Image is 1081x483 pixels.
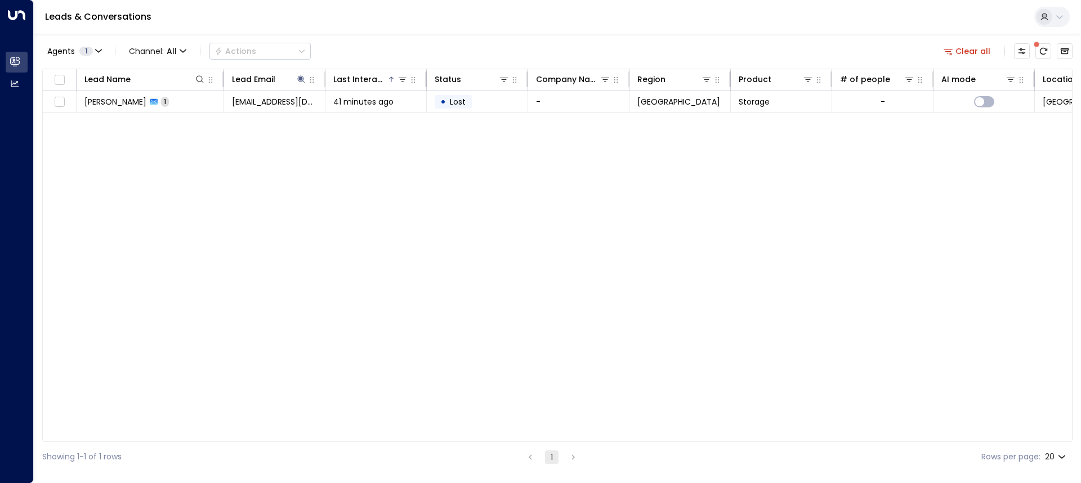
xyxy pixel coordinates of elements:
span: 1 [161,97,169,106]
div: Lead Email [232,73,307,86]
span: Channel: [124,43,191,59]
button: Archived Leads [1057,43,1073,59]
div: AI mode [941,73,1016,86]
div: Status [435,73,461,86]
div: Company Name [536,73,611,86]
span: Storage [739,96,770,107]
div: Last Interacted [333,73,408,86]
div: Company Name [536,73,600,86]
span: All [167,47,177,56]
span: There are new threads available. Refresh the grid to view the latest updates. [1035,43,1051,59]
div: AI mode [941,73,976,86]
div: Location [1043,73,1078,86]
span: 1 [79,47,93,56]
div: Actions [215,46,256,56]
span: Toggle select row [52,95,66,109]
button: Actions [209,43,311,60]
nav: pagination navigation [523,450,580,464]
span: Toggle select all [52,73,66,87]
span: 41 minutes ago [333,96,394,107]
span: Agents [47,47,75,55]
div: # of people [840,73,915,86]
td: - [528,91,629,112]
div: 20 [1045,449,1068,465]
div: Lead Email [232,73,275,86]
div: Region [637,73,665,86]
a: Leads & Conversations [45,10,151,23]
div: Status [435,73,510,86]
div: - [881,96,885,107]
div: Showing 1-1 of 1 rows [42,451,122,463]
div: Lead Name [84,73,131,86]
label: Rows per page: [981,451,1040,463]
button: Agents1 [42,43,106,59]
span: Birmingham [637,96,720,107]
div: Button group with a nested menu [209,43,311,60]
span: Sarah Birch [84,96,146,107]
div: Last Interacted [333,73,387,86]
button: Clear all [939,43,995,59]
div: • [440,92,446,111]
span: Lost [450,96,466,107]
div: Product [739,73,771,86]
button: page 1 [545,450,559,464]
button: Customize [1014,43,1030,59]
div: Lead Name [84,73,206,86]
div: Region [637,73,712,86]
span: sarahjanebirch20@gmail.com [232,96,317,107]
div: # of people [840,73,890,86]
div: Product [739,73,814,86]
button: Channel:All [124,43,191,59]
